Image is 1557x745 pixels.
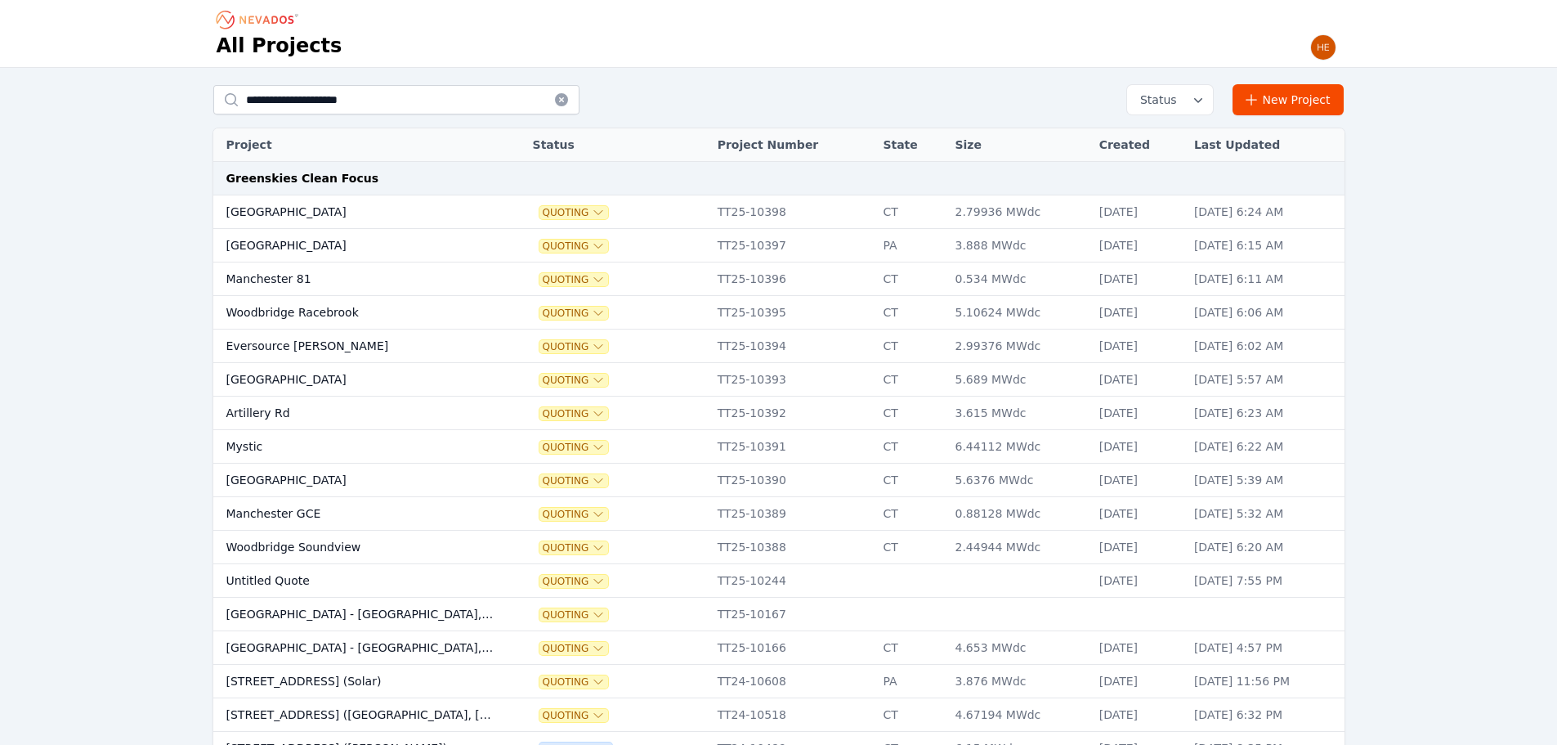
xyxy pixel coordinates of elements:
[709,698,875,732] td: TT24-10518
[946,631,1090,665] td: 4.653 MWdc
[946,229,1090,263] td: 3.888 MWdc
[539,407,609,420] span: Quoting
[1186,128,1344,162] th: Last Updated
[1091,296,1186,330] td: [DATE]
[213,698,1344,732] tr: [STREET_ADDRESS] ([GEOGRAPHIC_DATA], [PERSON_NAME])QuotingTT24-10518CT4.67194 MWdc[DATE][DATE] 6:...
[213,195,502,229] td: [GEOGRAPHIC_DATA]
[213,397,1344,430] tr: Artillery RdQuotingTT25-10392CT3.615 MWdc[DATE][DATE] 6:23 AM
[1091,330,1186,363] td: [DATE]
[709,263,875,296] td: TT25-10396
[539,608,609,622] button: Quoting
[213,195,1344,229] tr: [GEOGRAPHIC_DATA]QuotingTT25-10398CT2.79936 MWdc[DATE][DATE] 6:24 AM
[1091,531,1186,564] td: [DATE]
[213,229,1344,263] tr: [GEOGRAPHIC_DATA]QuotingTT25-10397PA3.888 MWdc[DATE][DATE] 6:15 AM
[709,229,875,263] td: TT25-10397
[1186,363,1344,397] td: [DATE] 5:57 AM
[213,665,1344,698] tr: [STREET_ADDRESS] (Solar)QuotingTT24-10608PA3.876 MWdc[DATE][DATE] 11:56 PM
[539,541,609,554] span: Quoting
[213,128,502,162] th: Project
[539,709,609,722] button: Quoting
[875,631,946,665] td: CT
[539,441,609,454] button: Quoting
[875,665,946,698] td: PA
[539,206,609,219] button: Quoting
[213,631,502,665] td: [GEOGRAPHIC_DATA] - [GEOGRAPHIC_DATA], [GEOGRAPHIC_DATA]
[1091,263,1186,296] td: [DATE]
[539,273,609,286] button: Quoting
[1091,128,1186,162] th: Created
[1186,296,1344,330] td: [DATE] 6:06 AM
[1186,330,1344,363] td: [DATE] 6:02 AM
[709,497,875,531] td: TT25-10389
[946,128,1090,162] th: Size
[213,464,502,497] td: [GEOGRAPHIC_DATA]
[539,474,609,487] span: Quoting
[213,296,1344,330] tr: Woodbridge RacebrookQuotingTT25-10395CT5.10624 MWdc[DATE][DATE] 6:06 AM
[539,307,609,320] button: Quoting
[1091,397,1186,430] td: [DATE]
[875,497,946,531] td: CT
[1186,430,1344,464] td: [DATE] 6:22 AM
[213,430,502,464] td: Mystic
[1186,397,1344,430] td: [DATE] 6:23 AM
[1091,665,1186,698] td: [DATE]
[213,363,502,397] td: [GEOGRAPHIC_DATA]
[213,263,502,296] td: Manchester 81
[213,698,502,732] td: [STREET_ADDRESS] ([GEOGRAPHIC_DATA], [PERSON_NAME])
[213,397,502,430] td: Artillery Rd
[213,464,1344,497] tr: [GEOGRAPHIC_DATA]QuotingTT25-10390CT5.6376 MWdc[DATE][DATE] 5:39 AM
[1186,564,1344,598] td: [DATE] 7:55 PM
[946,698,1090,732] td: 4.67194 MWdc
[946,330,1090,363] td: 2.99376 MWdc
[875,229,946,263] td: PA
[539,575,609,588] span: Quoting
[709,397,875,430] td: TT25-10392
[946,497,1090,531] td: 0.88128 MWdc
[1091,229,1186,263] td: [DATE]
[946,531,1090,564] td: 2.44944 MWdc
[946,296,1090,330] td: 5.10624 MWdc
[213,430,1344,464] tr: MysticQuotingTT25-10391CT6.44112 MWdc[DATE][DATE] 6:22 AM
[539,240,609,253] button: Quoting
[1091,195,1186,229] td: [DATE]
[213,330,502,363] td: Eversource [PERSON_NAME]
[875,430,946,464] td: CT
[946,665,1090,698] td: 3.876 MWdc
[217,7,303,33] nav: Breadcrumb
[213,665,502,698] td: [STREET_ADDRESS] (Solar)
[709,631,875,665] td: TT25-10166
[213,564,502,598] td: Untitled Quote
[875,397,946,430] td: CT
[539,675,609,689] span: Quoting
[213,497,502,531] td: Manchester GCE
[709,330,875,363] td: TT25-10394
[539,374,609,387] button: Quoting
[1186,195,1344,229] td: [DATE] 6:24 AM
[946,195,1090,229] td: 2.79936 MWdc
[1091,564,1186,598] td: [DATE]
[213,497,1344,531] tr: Manchester GCEQuotingTT25-10389CT0.88128 MWdc[DATE][DATE] 5:32 AM
[213,631,1344,665] tr: [GEOGRAPHIC_DATA] - [GEOGRAPHIC_DATA], [GEOGRAPHIC_DATA]QuotingTT25-10166CT4.653 MWdc[DATE][DATE]...
[217,33,342,59] h1: All Projects
[1127,85,1213,114] button: Status
[709,598,875,631] td: TT25-10167
[213,598,502,631] td: [GEOGRAPHIC_DATA] - [GEOGRAPHIC_DATA], [GEOGRAPHIC_DATA]
[875,363,946,397] td: CT
[213,531,1344,564] tr: Woodbridge SoundviewQuotingTT25-10388CT2.44944 MWdc[DATE][DATE] 6:20 AM
[1091,497,1186,531] td: [DATE]
[539,508,609,521] span: Quoting
[525,128,709,162] th: Status
[213,162,1344,195] td: Greenskies Clean Focus
[946,430,1090,464] td: 6.44112 MWdc
[213,229,502,263] td: [GEOGRAPHIC_DATA]
[1186,698,1344,732] td: [DATE] 6:32 PM
[539,340,609,353] span: Quoting
[875,263,946,296] td: CT
[539,642,609,655] button: Quoting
